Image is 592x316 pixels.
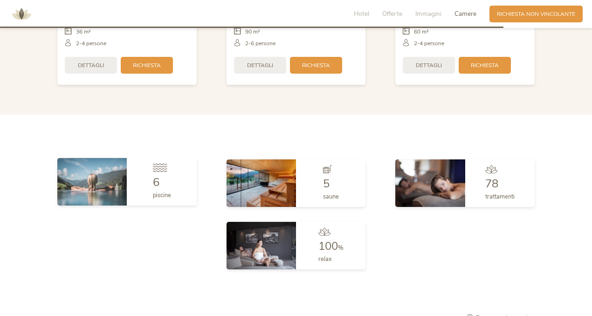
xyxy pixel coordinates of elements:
span: piscine [153,191,171,199]
span: Richiesta non vincolante [497,10,575,18]
span: 90 m² [245,28,260,36]
span: Dettagli [247,62,273,69]
span: 36 m² [76,28,91,36]
span: Richiesta [302,62,330,69]
span: Hotel [354,9,369,18]
span: Dettagli [78,62,104,69]
span: 2-4 persone [76,40,106,48]
span: 78 [485,176,498,191]
span: 2-6 persone [245,40,275,48]
span: trattamenti [485,192,515,201]
span: 5 [323,176,330,191]
span: 2-4 persone [414,40,444,48]
span: relax [318,255,332,263]
span: Camere [454,9,476,18]
span: Offerte [382,9,402,18]
span: saune [323,192,339,201]
span: 60 m² [414,28,429,36]
span: 6 [153,175,159,190]
span: Dettagli [416,62,442,69]
a: AMONTI & LUNARIS Wellnessresort [7,11,35,16]
span: % [338,244,344,252]
span: 100 [318,239,338,254]
span: Richiesta [133,62,161,69]
span: Immagini [415,9,441,18]
span: Richiesta [471,62,499,69]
